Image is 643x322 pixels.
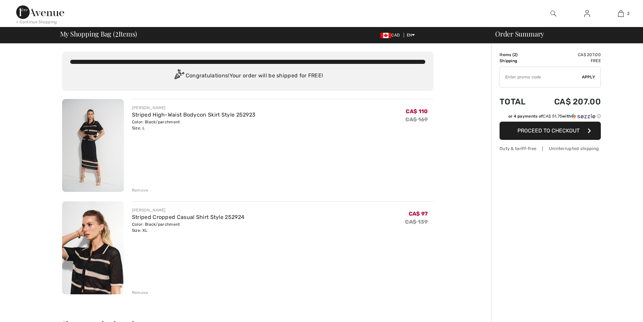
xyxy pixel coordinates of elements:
[536,90,601,113] td: CA$ 207.00
[500,113,601,122] div: or 4 payments ofCA$ 51.75withSezzle Click to learn more about Sezzle
[487,30,639,37] div: Order Summary
[132,290,149,296] div: Remove
[60,30,137,37] span: My Shopping Bag ( Items)
[500,90,536,113] td: Total
[500,67,582,87] input: Promo code
[407,33,415,38] span: EN
[132,221,244,233] div: Color: Black/parchment Size: XL
[517,127,580,134] span: Proceed to Checkout
[132,214,244,220] a: Striped Cropped Casual Shirt Style 252924
[132,207,244,213] div: [PERSON_NAME]
[500,52,536,58] td: Items ( )
[571,113,595,119] img: Sezzle
[536,52,601,58] td: CA$ 207.00
[551,9,556,18] img: search the website
[579,9,595,18] a: Sign In
[132,105,256,111] div: [PERSON_NAME]
[132,187,149,193] div: Remove
[604,9,637,18] a: 2
[500,58,536,64] td: Shipping
[132,112,256,118] a: Striped High-Waist Bodycon Skirt Style 252923
[132,119,256,131] div: Color: Black/parchment Size: L
[508,113,601,119] div: or 4 payments of with
[543,114,562,119] span: CA$ 51.75
[16,19,57,25] div: < Continue Shopping
[584,9,590,18] img: My Info
[406,108,428,115] span: CA$ 110
[514,52,516,57] span: 2
[500,145,601,152] div: Duty & tariff-free | Uninterrupted shipping
[62,201,124,294] img: Striped Cropped Casual Shirt Style 252924
[172,69,186,83] img: Congratulation2.svg
[115,29,118,38] span: 2
[627,10,629,17] span: 2
[380,33,391,38] img: Canadian Dollar
[500,122,601,140] button: Proceed to Checkout
[409,210,428,217] span: CA$ 97
[70,69,425,83] div: Congratulations! Your order will be shipped for FREE!
[16,5,64,19] img: 1ère Avenue
[405,219,428,225] s: CA$ 139
[380,33,402,38] span: CAD
[405,116,428,123] s: CA$ 169
[582,74,595,80] span: Apply
[536,58,601,64] td: Free
[618,9,624,18] img: My Bag
[62,99,124,192] img: Striped High-Waist Bodycon Skirt Style 252923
